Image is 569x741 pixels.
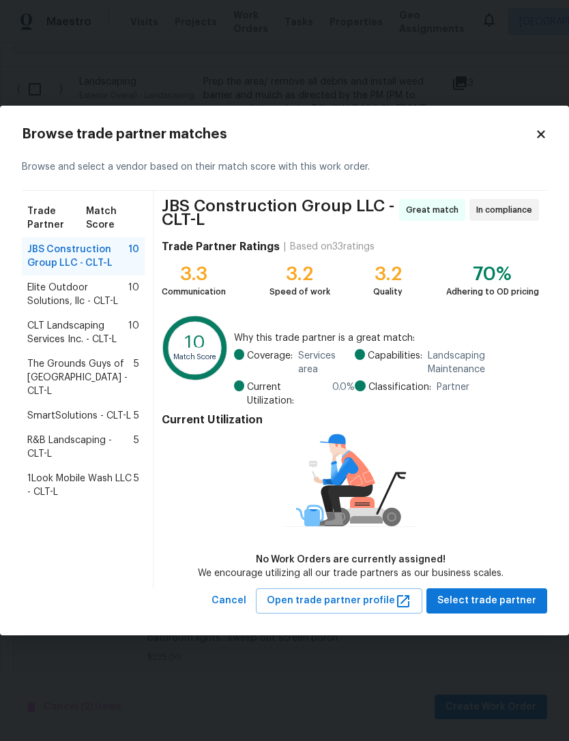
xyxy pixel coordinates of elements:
[437,380,469,394] span: Partner
[27,243,128,270] span: JBS Construction Group LLC - CLT-L
[206,588,252,614] button: Cancel
[373,267,403,281] div: 3.2
[22,127,535,141] h2: Browse trade partner matches
[134,409,139,423] span: 5
[406,203,464,217] span: Great match
[290,240,375,254] div: Based on 33 ratings
[476,203,538,217] span: In compliance
[128,281,139,308] span: 10
[22,144,547,191] div: Browse and select a vendor based on their match score with this work order.
[134,357,139,398] span: 5
[162,267,226,281] div: 3.3
[368,380,431,394] span: Classification:
[27,281,128,308] span: Elite Outdoor Solutions, llc - CLT-L
[198,553,504,566] div: No Work Orders are currently assigned!
[247,380,327,408] span: Current Utilization:
[426,588,547,614] button: Select trade partner
[134,434,139,461] span: 5
[446,267,539,281] div: 70%
[134,472,139,499] span: 5
[27,409,131,423] span: SmartSolutions - CLT-L
[256,588,422,614] button: Open trade partner profile
[428,349,539,376] span: Landscaping Maintenance
[446,285,539,299] div: Adhering to OD pricing
[162,285,226,299] div: Communication
[332,380,355,408] span: 0.0 %
[86,205,139,232] span: Match Score
[198,566,504,580] div: We encourage utilizing all our trade partners as our business scales.
[267,592,411,609] span: Open trade partner profile
[234,331,539,345] span: Why this trade partner is a great match:
[280,240,290,254] div: |
[437,592,536,609] span: Select trade partner
[211,592,246,609] span: Cancel
[27,205,86,232] span: Trade Partner
[162,199,395,226] span: JBS Construction Group LLC - CLT-L
[373,285,403,299] div: Quality
[162,413,539,427] h4: Current Utilization
[162,240,280,254] h4: Trade Partner Ratings
[368,349,422,376] span: Capabilities:
[269,285,330,299] div: Speed of work
[128,243,139,270] span: 10
[298,349,355,376] span: Services area
[185,333,205,352] text: 10
[173,353,217,361] text: Match Score
[269,267,330,281] div: 3.2
[27,357,134,398] span: The Grounds Guys of [GEOGRAPHIC_DATA] - CLT-L
[128,319,139,346] span: 10
[27,472,134,499] span: 1Look Mobile Wash LLC - CLT-L
[27,319,128,346] span: CLT Landscaping Services Inc. - CLT-L
[247,349,293,376] span: Coverage:
[27,434,134,461] span: R&B Landscaping - CLT-L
